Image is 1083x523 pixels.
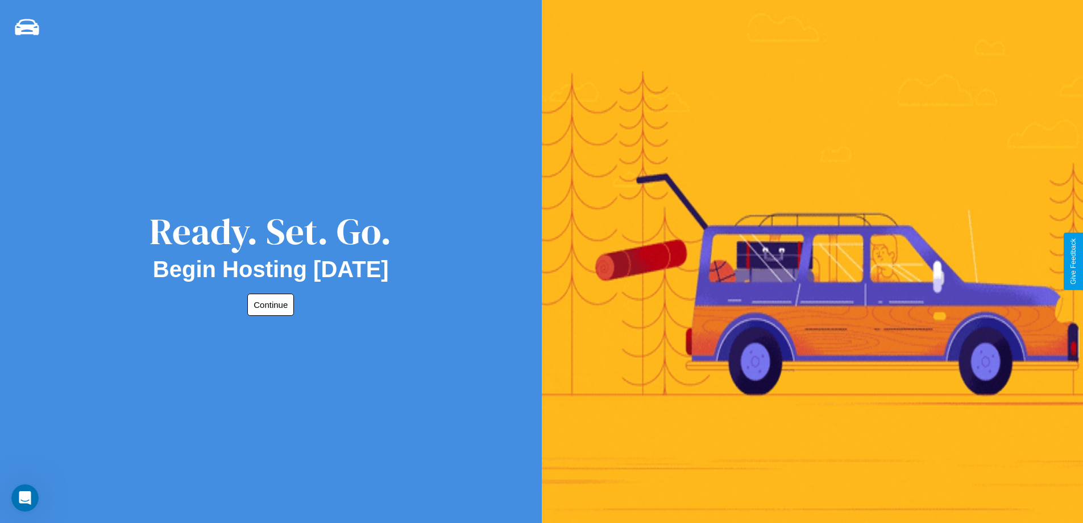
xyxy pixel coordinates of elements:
button: Continue [247,294,294,316]
iframe: Intercom live chat [11,484,39,512]
div: Ready. Set. Go. [150,206,392,257]
h2: Begin Hosting [DATE] [153,257,389,282]
div: Give Feedback [1069,238,1077,285]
